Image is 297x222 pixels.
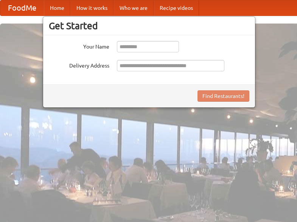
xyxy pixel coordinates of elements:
[49,60,109,69] label: Delivery Address
[70,0,114,16] a: How it works
[154,0,199,16] a: Recipe videos
[0,0,44,16] a: FoodMe
[197,90,249,102] button: Find Restaurants!
[44,0,70,16] a: Home
[49,41,109,50] label: Your Name
[49,20,249,31] h3: Get Started
[114,0,154,16] a: Who we are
